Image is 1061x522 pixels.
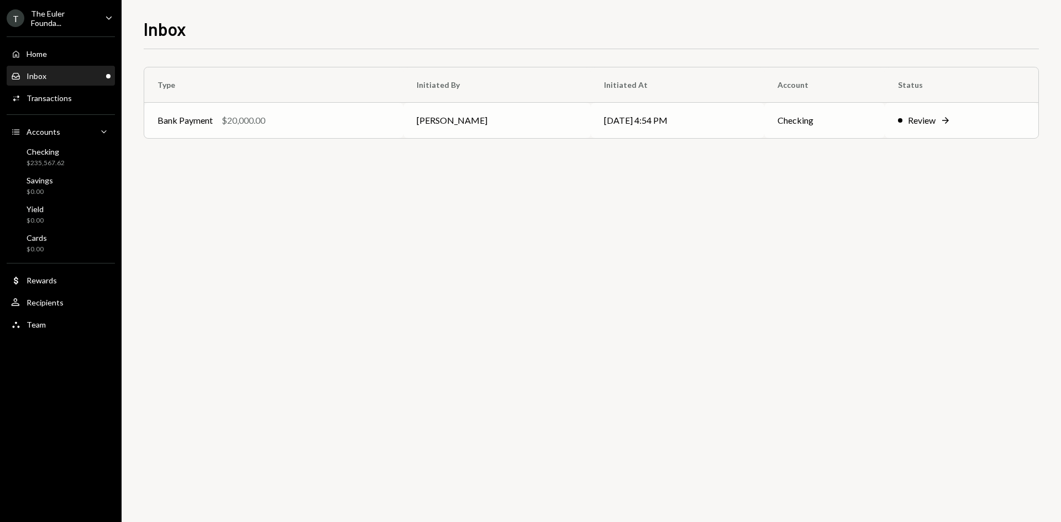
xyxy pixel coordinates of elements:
[403,103,591,138] td: [PERSON_NAME]
[27,216,44,225] div: $0.00
[27,320,46,329] div: Team
[27,233,47,242] div: Cards
[31,9,96,28] div: The Euler Founda...
[7,88,115,108] a: Transactions
[7,144,115,170] a: Checking$235,567.62
[591,103,764,138] td: [DATE] 4:54 PM
[764,103,885,138] td: Checking
[764,67,885,103] th: Account
[7,270,115,290] a: Rewards
[403,67,591,103] th: Initiated By
[27,176,53,185] div: Savings
[7,314,115,334] a: Team
[27,127,60,136] div: Accounts
[27,187,53,197] div: $0.00
[27,71,46,81] div: Inbox
[7,201,115,228] a: Yield$0.00
[7,66,115,86] a: Inbox
[27,147,65,156] div: Checking
[27,298,64,307] div: Recipients
[222,114,265,127] div: $20,000.00
[7,230,115,256] a: Cards$0.00
[908,114,936,127] div: Review
[7,122,115,141] a: Accounts
[27,245,47,254] div: $0.00
[7,172,115,199] a: Savings$0.00
[27,93,72,103] div: Transactions
[144,67,403,103] th: Type
[7,9,24,27] div: T
[7,44,115,64] a: Home
[885,67,1038,103] th: Status
[7,292,115,312] a: Recipients
[27,49,47,59] div: Home
[27,276,57,285] div: Rewards
[157,114,213,127] div: Bank Payment
[27,159,65,168] div: $235,567.62
[27,204,44,214] div: Yield
[144,18,186,40] h1: Inbox
[591,67,764,103] th: Initiated At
